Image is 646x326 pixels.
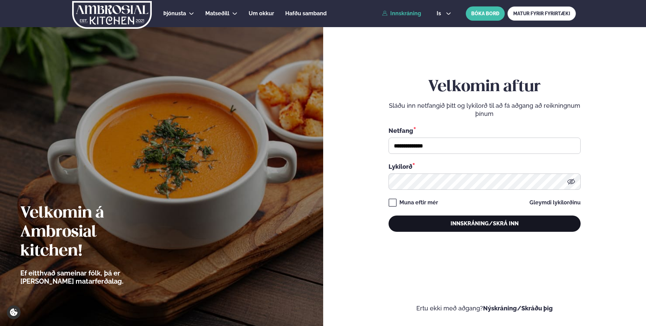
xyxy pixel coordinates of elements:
[163,9,186,18] a: Þjónusta
[466,6,505,21] button: BÓKA BORÐ
[285,10,327,17] span: Hafðu samband
[20,204,161,261] h2: Velkomin á Ambrosial kitchen!
[389,126,581,135] div: Netfang
[507,6,576,21] a: MATUR FYRIR FYRIRTÆKI
[382,11,421,17] a: Innskráning
[483,305,553,312] a: Nýskráning/Skráðu þig
[389,216,581,232] button: Innskráning/Skrá inn
[285,9,327,18] a: Hafðu samband
[529,200,581,205] a: Gleymdi lykilorðinu
[205,10,229,17] span: Matseðill
[343,304,626,312] p: Ertu ekki með aðgang?
[163,10,186,17] span: Þjónusta
[7,305,21,319] a: Cookie settings
[389,78,581,97] h2: Velkomin aftur
[249,10,274,17] span: Um okkur
[431,11,457,16] button: is
[389,102,581,118] p: Sláðu inn netfangið þitt og lykilorð til að fá aðgang að reikningnum þínum
[249,9,274,18] a: Um okkur
[437,11,443,16] span: is
[71,1,152,29] img: logo
[205,9,229,18] a: Matseðill
[389,162,581,171] div: Lykilorð
[20,269,161,285] p: Ef eitthvað sameinar fólk, þá er [PERSON_NAME] matarferðalag.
